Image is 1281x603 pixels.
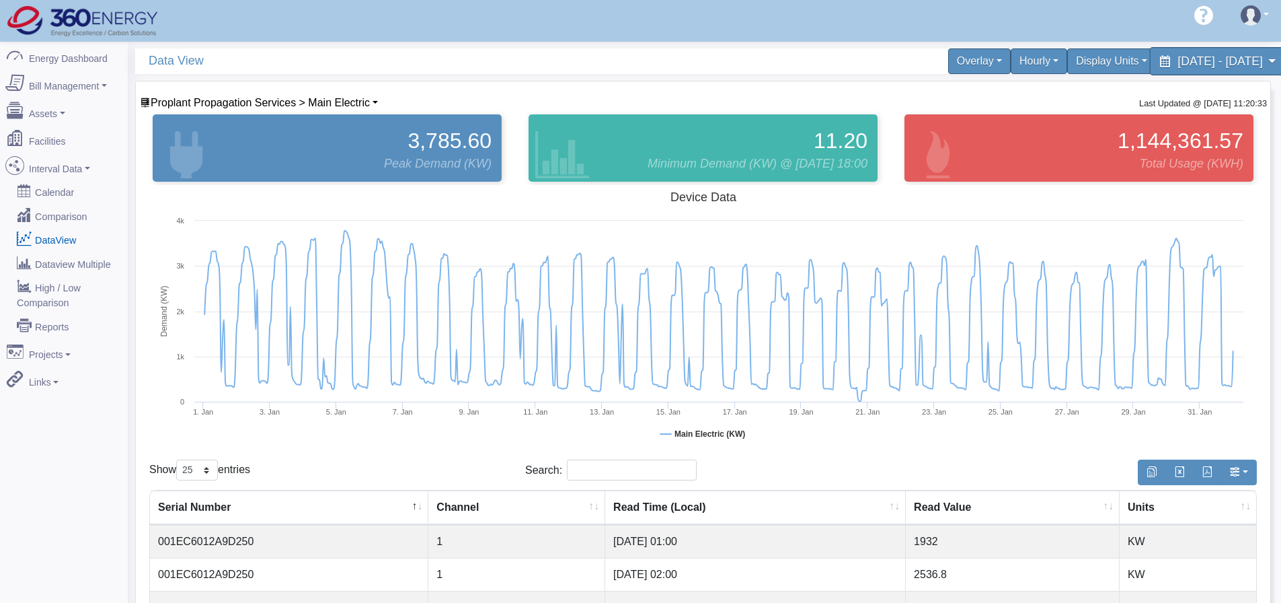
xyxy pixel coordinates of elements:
[393,408,413,416] tspan: 7. Jan
[1220,460,1257,485] button: Show/Hide Columns
[149,48,710,73] span: Data View
[1011,48,1067,74] div: Hourly
[428,525,605,558] td: 1
[723,408,747,416] tspan: 17. Jan
[855,408,880,416] tspan: 21. Jan
[523,408,547,416] tspan: 11. Jan
[176,460,218,481] select: Showentries
[140,97,378,108] a: Proplant Propagation Services > Main Electric
[459,408,479,416] tspan: 9. Jan
[326,408,346,416] tspan: 5. Jan
[260,408,280,416] tspan: 3. Jan
[648,155,867,173] span: Minimum Demand (KW) @ [DATE] 18:00
[1120,525,1256,558] td: KW
[922,408,946,416] tspan: 23. Jan
[149,460,250,481] label: Show entries
[1193,460,1221,485] button: Generate PDF
[525,460,697,481] label: Search:
[605,491,906,525] th: Read Time (Local) : activate to sort column ascending
[948,48,1011,74] div: Overlay
[151,97,370,108] span: Device List
[150,491,428,525] th: Serial Number : activate to sort column descending
[428,558,605,591] td: 1
[1241,5,1261,26] img: user-3.svg
[1138,460,1166,485] button: Copy to clipboard
[605,525,906,558] td: [DATE] 01:00
[906,558,1120,591] td: 2536.8
[1121,408,1145,416] tspan: 29. Jan
[1118,125,1243,157] span: 1,144,361.57
[567,460,697,481] input: Search:
[176,262,184,270] text: 3k
[1120,491,1256,525] th: Units : activate to sort column ascending
[605,558,906,591] td: [DATE] 02:00
[674,429,745,439] tspan: Main Electric (KW)
[384,155,492,173] span: Peak Demand (KW)
[670,190,737,204] tspan: Device Data
[789,408,813,416] tspan: 19. Jan
[988,408,1013,416] tspan: 25. Jan
[180,398,184,406] text: 0
[1139,98,1267,108] small: Last Updated @ [DATE] 11:20:33
[150,558,428,591] td: 001EC6012A9D250
[1055,408,1079,416] tspan: 27. Jan
[1177,55,1262,67] span: [DATE] - [DATE]
[193,408,213,416] tspan: 1. Jan
[159,285,169,336] tspan: Demand (KW)
[656,408,681,416] tspan: 15. Jan
[1188,408,1212,416] tspan: 31. Jan
[150,525,428,558] td: 001EC6012A9D250
[906,491,1120,525] th: Read Value : activate to sort column ascending
[176,353,184,361] text: 1k
[176,308,184,316] text: 2k
[176,217,184,225] text: 4k
[906,525,1120,558] td: 1932
[1140,155,1243,173] span: Total Usage (KWH)
[1120,558,1256,591] td: KW
[814,125,867,157] span: 11.20
[1165,460,1194,485] button: Export to Excel
[1067,48,1155,74] div: Display Units
[428,491,605,525] th: Channel : activate to sort column ascending
[407,125,492,157] span: 3,785.60
[590,408,614,416] tspan: 13. Jan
